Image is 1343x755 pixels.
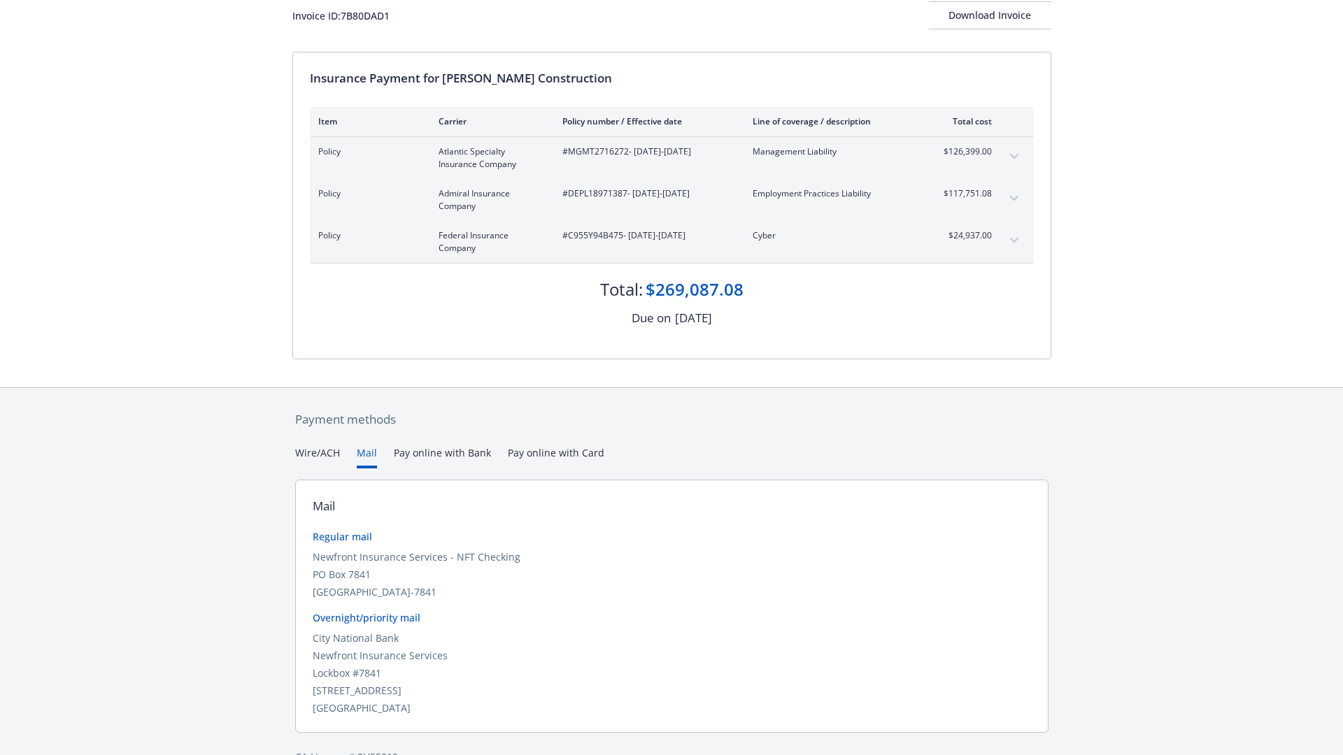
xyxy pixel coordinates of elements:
div: Overnight/priority mail [313,610,1031,625]
div: Download Invoice [929,2,1051,29]
div: Line of coverage / description [753,115,917,127]
div: Regular mail [313,529,1031,544]
div: Invoice ID: 7B80DAD1 [292,8,390,23]
button: expand content [1003,145,1025,168]
div: PolicyFederal Insurance Company#C955Y94B475- [DATE]-[DATE]Cyber$24,937.00expand content [310,221,1034,263]
button: Pay online with Card [508,445,604,468]
span: #MGMT2716272 - [DATE]-[DATE] [562,145,730,158]
span: $117,751.08 [939,187,992,200]
button: Download Invoice [929,1,1051,29]
div: City National Bank [313,631,1031,645]
div: Payment methods [295,410,1049,429]
div: Lockbox #7841 [313,666,1031,680]
span: Policy [318,187,416,200]
span: Cyber [753,229,917,242]
div: Insurance Payment for [PERSON_NAME] Construction [310,69,1034,87]
button: Wire/ACH [295,445,340,468]
div: Total cost [939,115,992,127]
div: [GEOGRAPHIC_DATA] [313,700,1031,715]
div: [DATE] [675,309,712,327]
div: Due on [632,309,671,327]
div: Newfront Insurance Services [313,648,1031,663]
span: Employment Practices Liability [753,187,917,200]
span: #C955Y94B475 - [DATE]-[DATE] [562,229,730,242]
button: expand content [1003,187,1025,210]
span: Atlantic Specialty Insurance Company [439,145,540,171]
div: Carrier [439,115,540,127]
span: Management Liability [753,145,917,158]
span: Admiral Insurance Company [439,187,540,213]
span: Federal Insurance Company [439,229,540,254]
div: Mail [313,497,335,515]
div: Total: [600,278,643,301]
div: PO Box 7841 [313,567,1031,582]
div: PolicyAtlantic Specialty Insurance Company#MGMT2716272- [DATE]-[DATE]Management Liability$126,399... [310,137,1034,179]
span: Policy [318,145,416,158]
div: PolicyAdmiral Insurance Company#DEPL18971387- [DATE]-[DATE]Employment Practices Liability$117,751... [310,179,1034,221]
div: [STREET_ADDRESS] [313,683,1031,698]
div: Policy number / Effective date [562,115,730,127]
button: Mail [357,445,377,468]
button: expand content [1003,229,1025,252]
span: $24,937.00 [939,229,992,242]
div: Item [318,115,416,127]
span: $126,399.00 [939,145,992,158]
span: #DEPL18971387 - [DATE]-[DATE] [562,187,730,200]
button: Pay online with Bank [394,445,491,468]
span: Policy [318,229,416,242]
div: $269,087.08 [646,278,744,301]
div: Newfront Insurance Services - NFT Checking [313,549,1031,564]
div: [GEOGRAPHIC_DATA]-7841 [313,584,1031,599]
